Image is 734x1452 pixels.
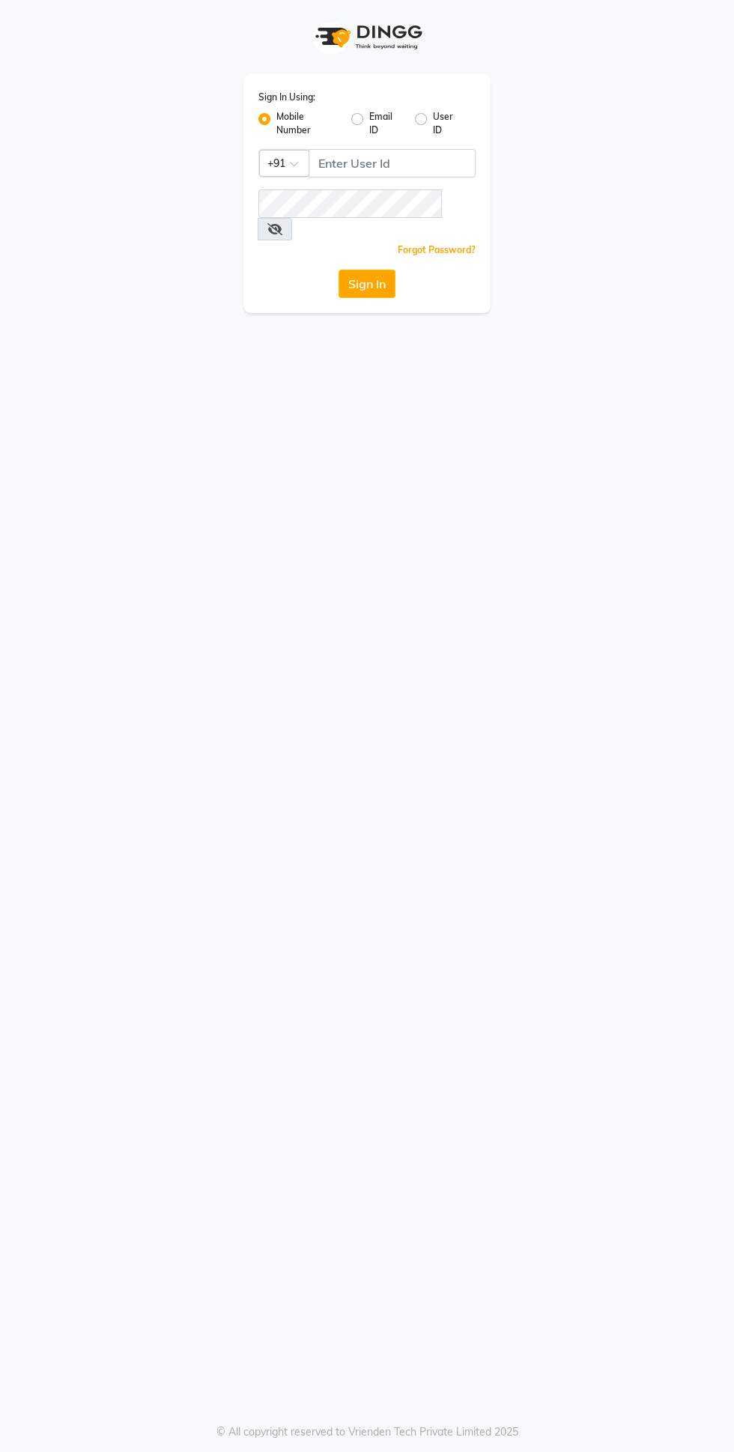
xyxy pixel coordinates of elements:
input: Username [258,189,442,218]
label: Sign In Using: [258,91,315,104]
img: logo1.svg [307,15,427,59]
a: Forgot Password? [398,244,476,255]
label: Mobile Number [276,110,339,137]
input: Username [309,149,476,177]
label: Email ID [369,110,403,137]
button: Sign In [339,270,395,298]
label: User ID [433,110,464,137]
